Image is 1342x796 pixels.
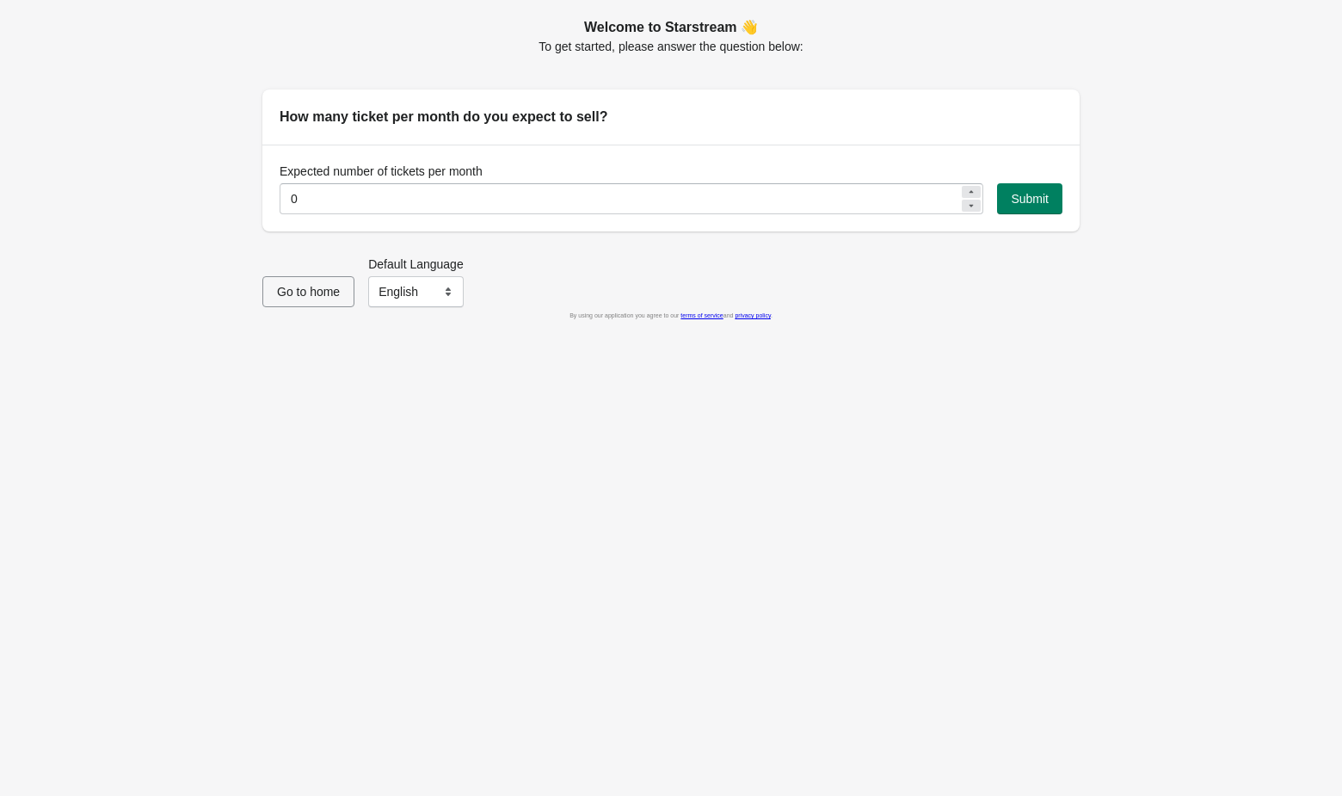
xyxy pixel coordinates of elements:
[277,285,340,299] span: Go to home
[262,17,1080,55] div: To get started, please answer the question below:
[997,183,1062,214] button: Submit
[262,307,1080,324] div: By using our application you agree to our and .
[280,163,483,180] label: Expected number of tickets per month
[735,312,771,318] a: privacy policy
[368,256,464,273] label: Default Language
[1011,192,1049,206] span: Submit
[280,107,1062,127] h2: How many ticket per month do you expect to sell?
[262,17,1080,38] h2: Welcome to Starstream 👋
[262,285,354,299] a: Go to home
[262,276,354,307] button: Go to home
[680,312,723,318] a: terms of service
